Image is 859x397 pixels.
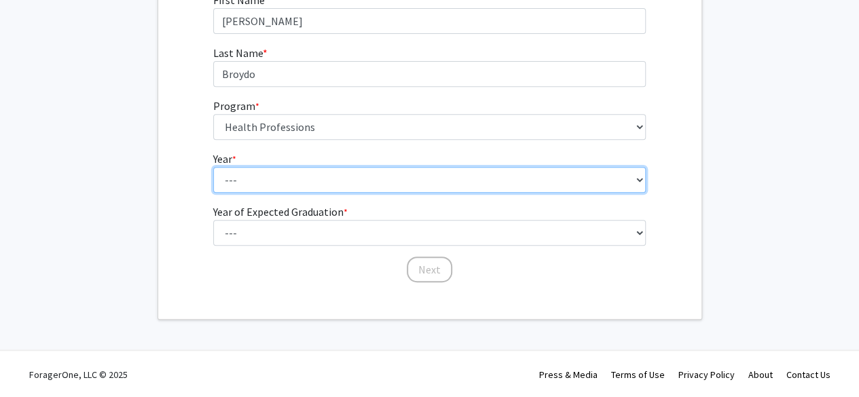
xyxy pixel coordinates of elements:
a: About [748,368,773,381]
a: Press & Media [539,368,598,381]
a: Privacy Policy [678,368,735,381]
a: Contact Us [786,368,830,381]
label: Year of Expected Graduation [213,204,348,220]
label: Program [213,98,259,114]
iframe: Chat [10,336,58,387]
a: Terms of Use [611,368,665,381]
span: Last Name [213,46,263,60]
button: Next [407,257,452,282]
label: Year [213,151,236,167]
